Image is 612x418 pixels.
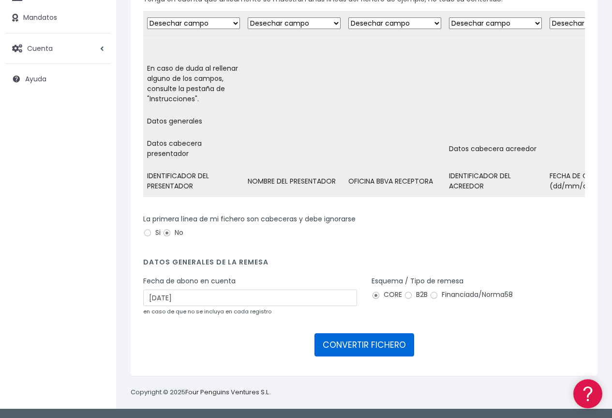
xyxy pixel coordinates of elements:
p: Copyright © 2025 . [131,387,271,398]
td: NOMBRE DEL PRESENTADOR [244,165,344,198]
td: En caso de duda al rellenar alguno de los campos, consulte la pestaña de "Instrucciones". [143,58,244,110]
td: Datos cabecera presentador [143,133,244,165]
label: CORE [372,290,402,300]
span: Cuenta [27,43,53,53]
td: OFICINA BBVA RECEPTORA [344,165,445,198]
button: CONVERTIR FICHERO [314,333,414,356]
td: IDENTIFICADOR DEL ACREEDOR [445,165,546,198]
a: Cuenta [5,38,111,59]
a: Ayuda [5,69,111,89]
label: No [163,228,183,238]
a: Mandatos [5,8,111,28]
label: Si [143,228,161,238]
h4: Datos generales de la remesa [143,258,585,271]
small: en caso de que no se incluya en cada registro [143,308,271,315]
label: La primera línea de mi fichero son cabeceras y debe ignorarse [143,214,356,224]
label: Fecha de abono en cuenta [143,276,236,286]
td: Datos generales [143,110,244,133]
span: Ayuda [25,74,46,84]
td: Datos cabecera acreedor [445,133,546,165]
td: IDENTIFICADOR DEL PRESENTADOR [143,165,244,198]
a: Four Penguins Ventures S.L. [185,387,270,397]
label: Financiada/Norma58 [430,290,513,300]
label: B2B [404,290,428,300]
label: Esquema / Tipo de remesa [372,276,463,286]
